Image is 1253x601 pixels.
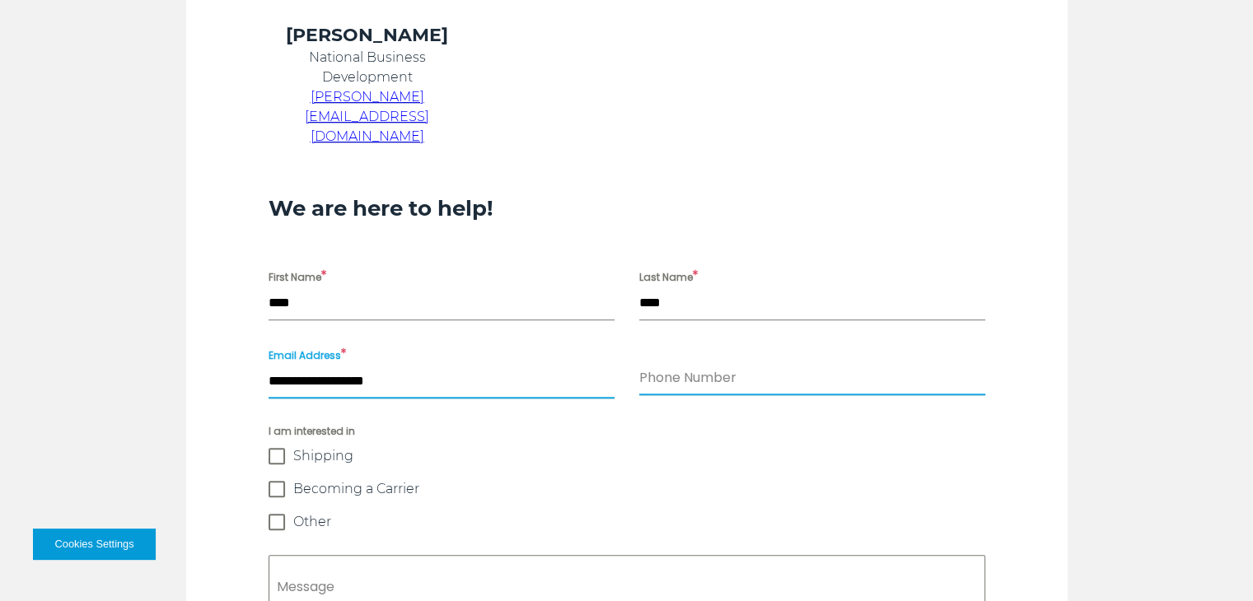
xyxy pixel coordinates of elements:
[293,514,331,530] span: Other
[269,23,466,48] h4: [PERSON_NAME]
[269,194,985,222] h3: We are here to help!
[293,448,353,464] span: Shipping
[269,423,985,440] span: I am interested in
[269,448,985,464] label: Shipping
[269,48,466,87] p: National Business Development
[1171,522,1253,601] iframe: Chat Widget
[269,514,985,530] label: Other
[269,481,985,497] label: Becoming a Carrier
[305,89,429,144] a: [PERSON_NAME][EMAIL_ADDRESS][DOMAIN_NAME]
[293,481,419,497] span: Becoming a Carrier
[33,529,156,560] button: Cookies Settings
